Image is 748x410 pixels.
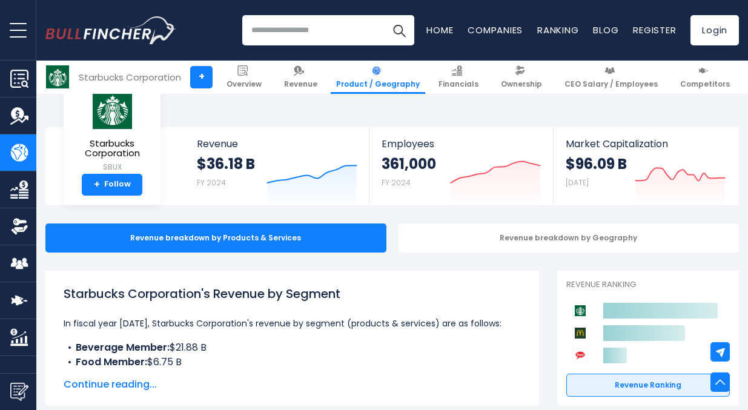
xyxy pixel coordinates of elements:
span: Product / Geography [336,79,420,89]
span: Revenue [197,138,357,150]
div: Revenue breakdown by Products & Services [45,223,386,253]
a: Companies [468,24,523,36]
img: SBUX logo [91,89,133,130]
span: Financials [439,79,478,89]
div: Revenue breakdown by Geography [399,223,740,253]
a: +Follow [82,174,142,196]
img: Yum! Brands competitors logo [572,348,588,363]
a: Revenue Ranking [566,374,730,397]
a: CEO Salary / Employees [559,61,663,94]
span: Market Capitalization [566,138,726,150]
a: Employees 361,000 FY 2024 [369,127,553,205]
img: SBUX logo [46,65,69,88]
a: Go to homepage [45,16,176,44]
span: Ownership [501,79,542,89]
h1: Starbucks Corporation's Revenue by Segment [64,285,521,303]
a: Revenue $36.18 B FY 2024 [185,127,369,205]
small: FY 2024 [197,177,226,188]
span: Revenue [284,79,317,89]
b: Food Member: [76,355,147,369]
a: Revenue [279,61,323,94]
small: FY 2024 [382,177,411,188]
a: Competitors [675,61,735,94]
a: Home [426,24,453,36]
a: Starbucks Corporation SBUX [73,88,151,174]
li: $21.88 B [64,340,521,355]
img: Starbucks Corporation competitors logo [572,303,588,319]
a: Financials [433,61,484,94]
small: [DATE] [566,177,589,188]
a: Product / Geography [331,61,425,94]
img: Ownership [10,217,28,236]
span: Starbucks Corporation [73,139,151,159]
a: Login [690,15,739,45]
span: Overview [227,79,262,89]
strong: + [94,179,100,190]
span: Continue reading... [64,377,521,392]
span: CEO Salary / Employees [564,79,658,89]
a: Ranking [537,24,578,36]
a: Overview [221,61,267,94]
p: In fiscal year [DATE], Starbucks Corporation's revenue by segment (products & services) are as fo... [64,316,521,331]
a: Blog [593,24,618,36]
span: Competitors [680,79,730,89]
img: McDonald's Corporation competitors logo [572,325,588,341]
a: Market Capitalization $96.09 B [DATE] [554,127,738,205]
b: Beverage Member: [76,340,170,354]
strong: $96.09 B [566,154,627,173]
img: Bullfincher logo [45,16,176,44]
small: SBUX [73,162,151,173]
a: + [190,66,213,88]
a: Ownership [495,61,548,94]
strong: 361,000 [382,154,436,173]
button: Search [384,15,414,45]
strong: $36.18 B [197,154,255,173]
p: Revenue Ranking [566,280,730,290]
div: Starbucks Corporation [79,70,181,84]
li: $6.75 B [64,355,521,369]
span: Employees [382,138,541,150]
a: Register [633,24,676,36]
